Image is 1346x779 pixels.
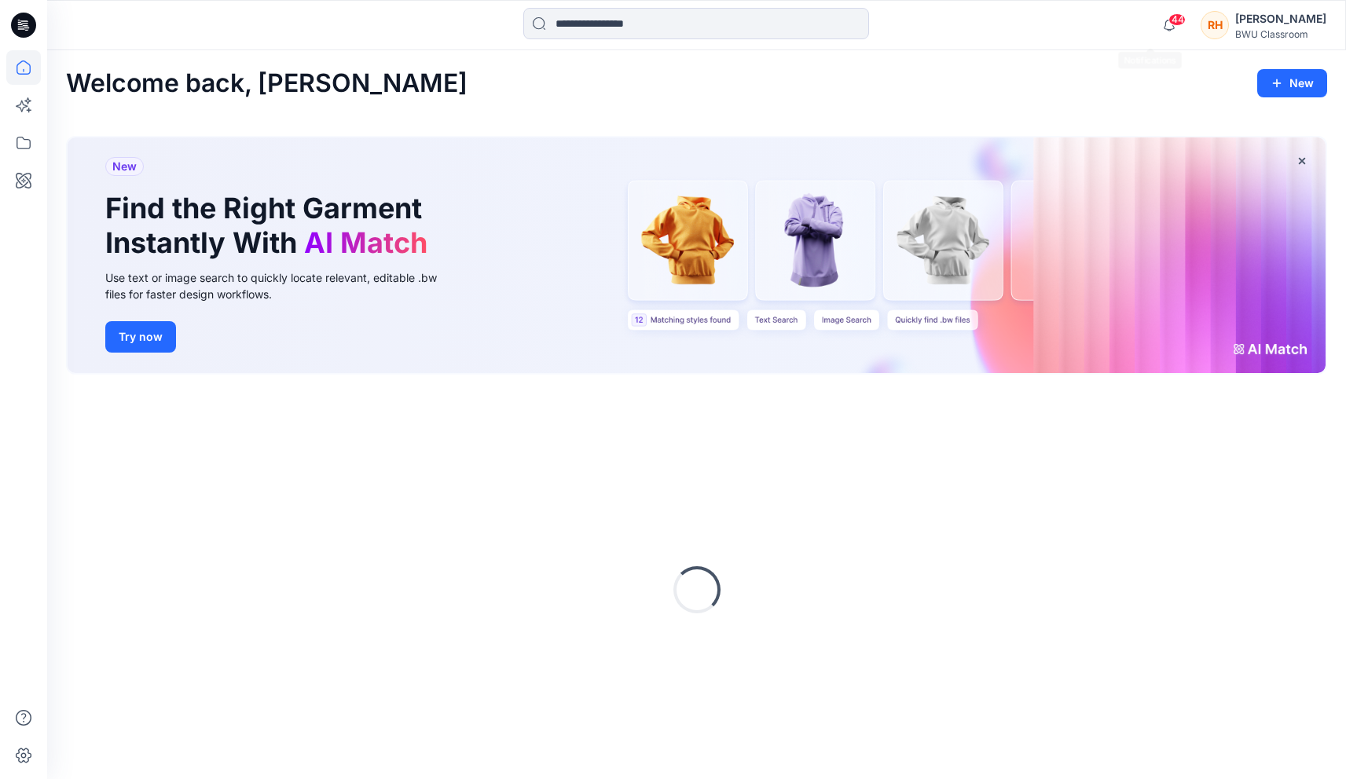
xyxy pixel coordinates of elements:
[105,269,459,302] div: Use text or image search to quickly locate relevant, editable .bw files for faster design workflows.
[105,192,435,259] h1: Find the Right Garment Instantly With
[1235,28,1326,40] div: BWU Classroom
[1235,9,1326,28] div: [PERSON_NAME]
[1257,69,1327,97] button: New
[105,321,176,353] button: Try now
[1201,11,1229,39] div: RH
[1168,13,1186,26] span: 44
[304,225,427,260] span: AI Match
[112,157,137,176] span: New
[66,69,468,98] h2: Welcome back, [PERSON_NAME]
